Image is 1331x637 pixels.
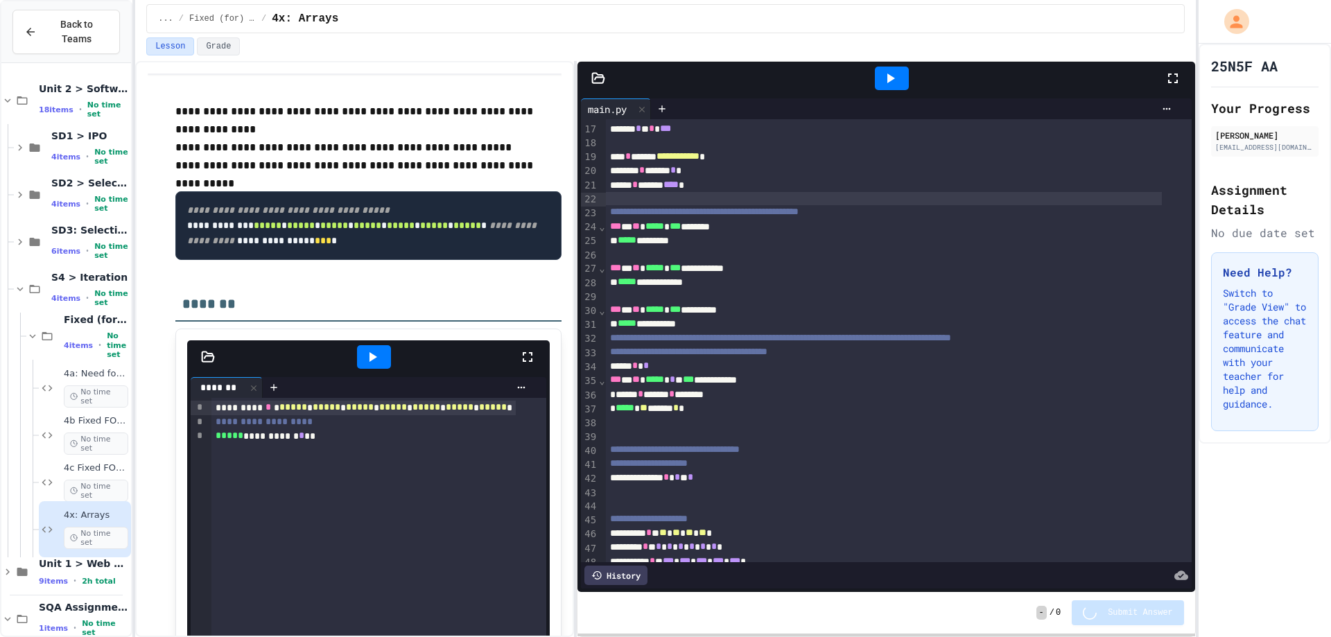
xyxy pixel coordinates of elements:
div: 20 [581,164,598,178]
div: [PERSON_NAME] [1215,129,1314,141]
span: 4x: Arrays [272,10,338,27]
span: - [1036,606,1047,620]
span: No time set [87,101,128,119]
div: 43 [581,487,598,500]
div: 28 [581,277,598,290]
h3: Need Help? [1223,264,1307,281]
span: No time set [64,527,128,549]
div: 44 [581,500,598,514]
span: / [179,13,184,24]
div: 31 [581,318,598,332]
span: Submit Answer [1108,607,1173,618]
div: 41 [581,458,598,472]
div: 30 [581,304,598,318]
span: No time set [82,619,128,637]
span: SD1 > IPO [51,130,128,142]
div: 46 [581,527,598,541]
div: 21 [581,179,598,193]
span: 4 items [51,200,80,209]
span: • [98,340,101,351]
span: 4 items [51,152,80,162]
div: 34 [581,360,598,374]
span: Fold line [598,305,605,316]
div: 32 [581,332,598,346]
h2: Your Progress [1211,98,1319,118]
span: Fixed (for) loop [64,313,128,326]
span: Fold line [598,263,605,274]
div: No due date set [1211,225,1319,241]
span: 9 items [39,577,68,586]
span: 4x: Arrays [64,509,128,521]
div: 24 [581,220,598,234]
span: No time set [64,385,128,408]
span: • [86,151,89,162]
div: 37 [581,403,598,417]
div: [EMAIL_ADDRESS][DOMAIN_NAME] [1215,142,1314,152]
div: 42 [581,472,598,486]
div: 22 [581,193,598,207]
span: • [86,245,89,256]
span: No time set [94,289,128,307]
span: Fold line [598,221,605,232]
div: 40 [581,444,598,458]
span: • [73,622,76,634]
span: Unit 1 > Web Design [39,557,128,570]
div: 36 [581,389,598,403]
div: History [584,566,647,585]
div: 39 [581,430,598,444]
span: 0 [1056,607,1061,618]
span: 4 items [51,294,80,303]
div: 26 [581,249,598,263]
span: ... [158,13,173,24]
span: S4 > Iteration [51,271,128,283]
span: SD2 > Selection (Simple IF) [51,177,128,189]
span: 4a: Need for Loops [64,368,128,380]
span: Fixed (for) loop [189,13,256,24]
span: No time set [64,433,128,455]
span: No time set [107,331,128,359]
div: 23 [581,207,598,220]
span: 4c Fixed FOR loops: Stationery Order [64,462,128,474]
div: 25 [581,234,598,248]
div: 19 [581,150,598,164]
h2: Assignment Details [1211,180,1319,219]
span: • [86,198,89,209]
span: No time set [94,148,128,166]
div: 17 [581,123,598,137]
div: 35 [581,374,598,388]
div: 38 [581,417,598,430]
div: My Account [1210,6,1253,37]
button: Lesson [146,37,194,55]
div: 48 [581,556,598,570]
span: • [86,293,89,304]
div: 18 [581,137,598,150]
span: 4b Fixed FOR loops: Archery [64,415,128,427]
div: 29 [581,290,598,304]
span: No time set [64,480,128,502]
span: SQA Assignments [39,601,128,613]
div: 45 [581,514,598,527]
span: 1 items [39,624,68,633]
div: 47 [581,542,598,556]
span: 18 items [39,105,73,114]
span: Back to Teams [45,17,108,46]
button: Grade [197,37,240,55]
span: 6 items [51,247,80,256]
span: / [1050,607,1054,618]
div: main.py [581,102,634,116]
span: Fold line [598,375,605,386]
span: SD3: Selection (Complex IFs) [51,224,128,236]
span: No time set [94,242,128,260]
h1: 25N5F AA [1211,56,1278,76]
p: Switch to "Grade View" to access the chat feature and communicate with your teacher for help and ... [1223,286,1307,411]
span: 2h total [82,577,116,586]
span: • [73,575,76,586]
span: Unit 2 > Software Design [39,82,128,95]
span: 4 items [64,341,93,350]
div: 27 [581,262,598,276]
span: No time set [94,195,128,213]
span: / [261,13,266,24]
span: • [79,104,82,115]
div: 33 [581,347,598,360]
